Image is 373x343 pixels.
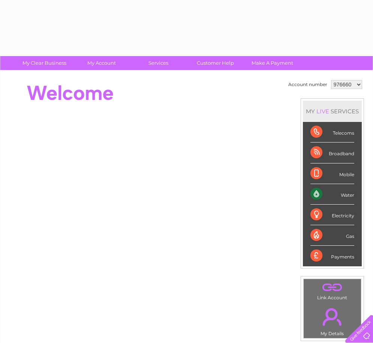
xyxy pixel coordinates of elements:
a: Make A Payment [241,56,303,70]
div: Gas [310,225,354,246]
a: My Account [70,56,132,70]
td: My Details [303,302,361,339]
div: Water [310,184,354,205]
a: . [306,281,359,294]
div: Electricity [310,205,354,225]
div: Telecoms [310,122,354,143]
a: My Clear Business [13,56,75,70]
a: Services [127,56,189,70]
div: Broadband [310,143,354,163]
div: Mobile [310,163,354,184]
a: . [306,304,359,330]
td: Account number [286,78,329,91]
div: Payments [310,246,354,266]
td: Link Account [303,279,361,302]
div: LIVE [315,108,331,115]
div: MY SERVICES [303,101,362,122]
a: Customer Help [184,56,246,70]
